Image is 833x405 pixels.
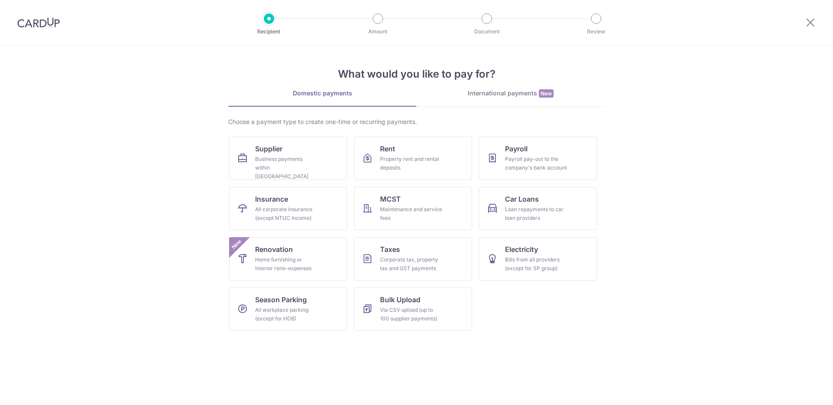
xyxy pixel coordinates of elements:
div: All corporate insurance (except NTUC Income) [255,205,318,222]
p: Review [564,27,628,36]
a: Bulk UploadVia CSV upload (up to 100 supplier payments) [354,287,472,331]
span: Insurance [255,194,288,204]
a: RentProperty rent and rental deposits [354,137,472,180]
span: MCST [380,194,401,204]
span: Car Loans [505,194,539,204]
div: Bills from all providers (except for SP group) [505,255,567,273]
p: Recipient [237,27,301,36]
div: All workplace parking (except for HDB) [255,306,318,323]
div: Choose a payment type to create one-time or recurring payments. [228,118,605,126]
div: International payments [416,89,605,98]
div: Domestic payments [228,89,416,98]
a: InsuranceAll corporate insurance (except NTUC Income) [229,187,347,230]
a: ElectricityBills from all providers (except for SP group) [479,237,597,281]
span: Taxes [380,244,400,255]
div: Corporate tax, property tax and GST payments [380,255,443,273]
a: Car LoansLoan repayments to car loan providers [479,187,597,230]
a: PayrollPayroll pay-out to the company's bank account [479,137,597,180]
p: Amount [346,27,410,36]
a: Season ParkingAll workplace parking (except for HDB) [229,287,347,331]
p: Document [455,27,519,36]
span: New [539,89,554,98]
span: Electricity [505,244,538,255]
div: Maintenance and service fees [380,205,443,222]
div: Via CSV upload (up to 100 supplier payments) [380,306,443,323]
div: Business payments within [GEOGRAPHIC_DATA] [255,155,318,181]
span: Rent [380,144,395,154]
iframe: Opens a widget where you can find more information [777,379,824,401]
span: Payroll [505,144,528,154]
span: Supplier [255,144,282,154]
span: Bulk Upload [380,294,420,305]
a: SupplierBusiness payments within [GEOGRAPHIC_DATA] [229,137,347,180]
div: Loan repayments to car loan providers [505,205,567,222]
a: TaxesCorporate tax, property tax and GST payments [354,237,472,281]
div: Home furnishing or interior reno-expenses [255,255,318,273]
a: MCSTMaintenance and service fees [354,187,472,230]
img: CardUp [17,17,60,28]
div: Property rent and rental deposits [380,155,443,172]
a: RenovationHome furnishing or interior reno-expensesNew [229,237,347,281]
span: Season Parking [255,294,307,305]
div: Payroll pay-out to the company's bank account [505,155,567,172]
span: Renovation [255,244,293,255]
span: New [230,237,244,251]
h4: What would you like to pay for? [228,66,605,82]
